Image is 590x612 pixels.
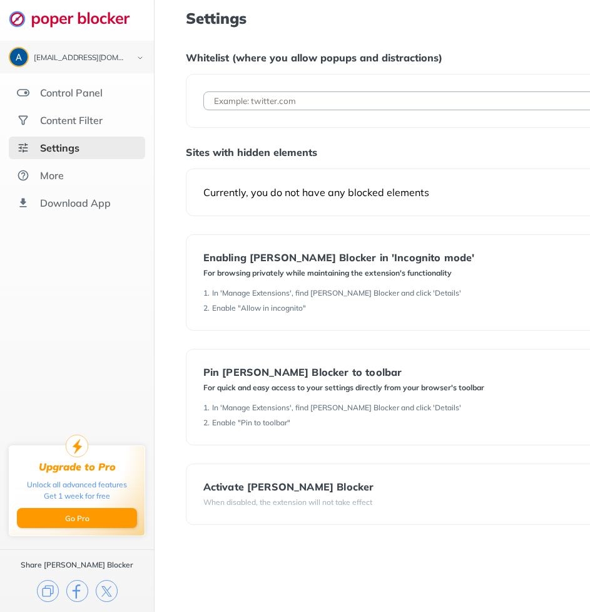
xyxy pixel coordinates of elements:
img: download-app.svg [17,197,29,209]
div: 1 . [203,288,210,298]
div: Activate [PERSON_NAME] Blocker [203,481,374,492]
div: Content Filter [40,114,103,127]
img: settings-selected.svg [17,142,29,154]
div: In 'Manage Extensions', find [PERSON_NAME] Blocker and click 'Details' [212,288,461,298]
div: Download App [40,197,111,209]
img: x.svg [96,580,118,602]
div: Share [PERSON_NAME] Blocker [21,560,133,570]
div: Enable "Pin to toolbar" [212,418,290,428]
div: In 'Manage Extensions', find [PERSON_NAME] Blocker and click 'Details' [212,403,461,413]
div: Control Panel [40,86,103,99]
div: 2 . [203,303,210,313]
div: When disabled, the extension will not take effect [203,497,374,507]
img: ACg8ocKszmqxkbhCFX2wvjNoYFQ6mtYLuzeWO13de2mP5Ln0NNJIbA=s96-c [10,48,28,66]
img: upgrade-to-pro.svg [66,435,88,457]
div: Settings [40,142,79,154]
div: For quick and easy access to your settings directly from your browser's toolbar [203,383,484,393]
div: Enabling [PERSON_NAME] Blocker in 'Incognito mode' [203,252,475,263]
div: Enable "Allow in incognito" [212,303,306,313]
div: Unlock all advanced features [27,479,127,490]
img: facebook.svg [66,580,88,602]
img: copy.svg [37,580,59,602]
div: Get 1 week for free [44,490,110,502]
img: features.svg [17,86,29,99]
div: 2 . [203,418,210,428]
div: Pin [PERSON_NAME] Blocker to toolbar [203,366,484,378]
div: axel.pagancandelaria@gmail.com [34,54,126,63]
div: For browsing privately while maintaining the extension's functionality [203,268,475,278]
div: Upgrade to Pro [39,461,116,473]
div: More [40,169,64,182]
img: logo-webpage.svg [9,10,143,28]
img: chevron-bottom-black.svg [133,51,148,65]
img: social.svg [17,114,29,127]
div: 1 . [203,403,210,413]
img: about.svg [17,169,29,182]
button: Go Pro [17,508,137,528]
